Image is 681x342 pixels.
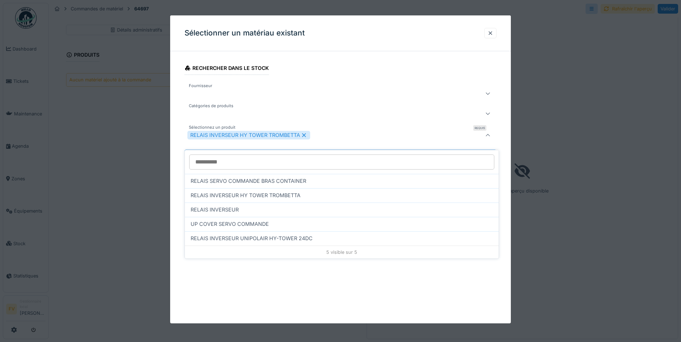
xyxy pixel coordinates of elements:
div: Rechercher dans le stock [185,63,269,75]
label: Catégories de produits [187,103,235,109]
div: Requis [473,125,486,131]
h3: Sélectionner un matériau existant [185,29,305,38]
span: RELAIS INVERSEUR UNIPOLAIR HY-TOWER 24DC [191,234,313,242]
span: UP COVER SERVO COMMANDE [191,220,269,228]
div: RELAIS INVERSEUR HY TOWER TROMBETTA [187,131,310,139]
label: Fournisseur [187,83,214,89]
div: 5 visible sur 5 [185,246,499,258]
span: RELAIS INVERSEUR HY TOWER TROMBETTA [191,191,300,199]
label: Sélectionnez un produit [187,124,237,130]
span: RELAIS INVERSEUR [191,206,239,214]
span: RELAIS SERVO COMMANDE BRAS CONTAINER [191,177,306,185]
